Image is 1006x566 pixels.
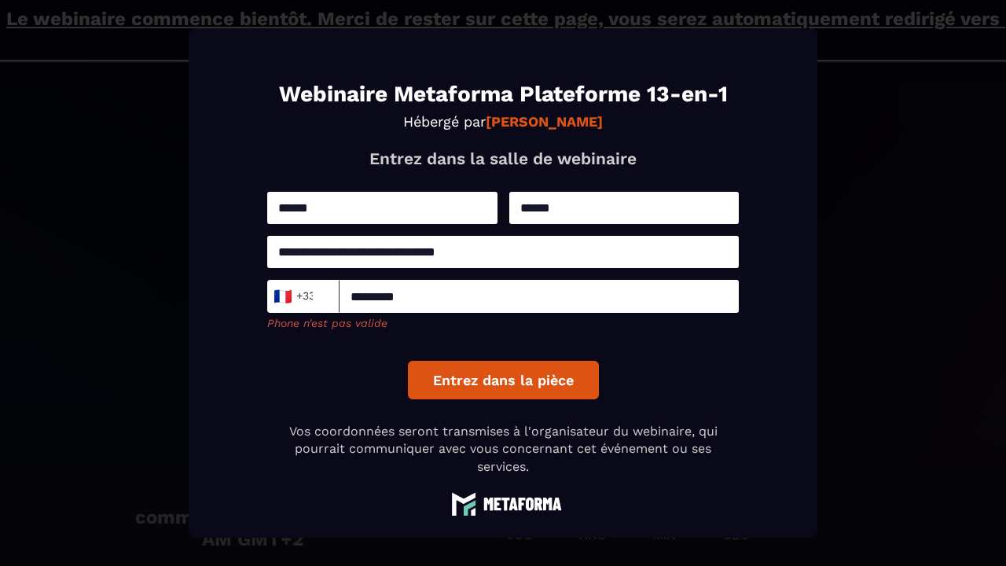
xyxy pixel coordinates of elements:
[273,285,292,307] span: 🇫🇷
[486,113,603,130] strong: [PERSON_NAME]
[267,280,340,313] div: Search for option
[267,423,739,476] p: Vos coordonnées seront transmises à l'organisateur du webinaire, qui pourrait communiquer avec vo...
[314,285,325,308] input: Search for option
[408,361,599,399] button: Entrez dans la pièce
[267,317,387,329] span: Phone n'est pas valide
[267,83,739,105] h1: Webinaire Metaforma Plateforme 13-en-1
[267,113,739,130] p: Hébergé par
[267,149,739,168] p: Entrez dans la salle de webinaire
[444,491,562,516] img: logo
[277,285,310,307] span: +33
